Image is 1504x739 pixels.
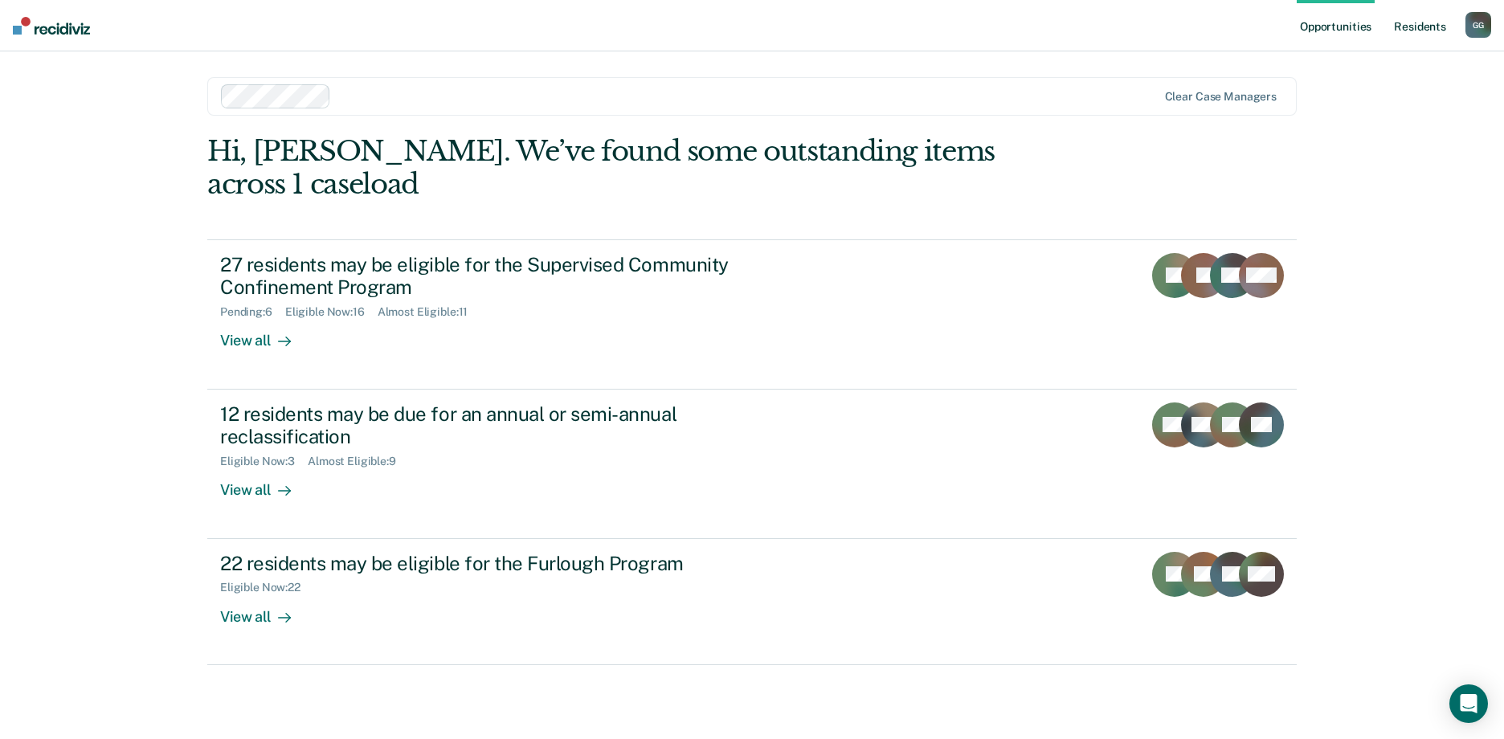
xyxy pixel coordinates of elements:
[220,581,313,594] div: Eligible Now : 22
[1449,684,1488,723] div: Open Intercom Messenger
[1165,90,1277,104] div: Clear case managers
[378,305,481,319] div: Almost Eligible : 11
[207,390,1297,539] a: 12 residents may be due for an annual or semi-annual reclassificationEligible Now:3Almost Eligibl...
[1465,12,1491,38] button: GG
[285,305,378,319] div: Eligible Now : 16
[207,239,1297,390] a: 27 residents may be eligible for the Supervised Community Confinement ProgramPending:6Eligible No...
[220,319,310,350] div: View all
[220,305,285,319] div: Pending : 6
[220,594,310,626] div: View all
[1465,12,1491,38] div: G G
[220,253,784,300] div: 27 residents may be eligible for the Supervised Community Confinement Program
[207,135,1079,201] div: Hi, [PERSON_NAME]. We’ve found some outstanding items across 1 caseload
[220,455,308,468] div: Eligible Now : 3
[220,468,310,500] div: View all
[207,539,1297,665] a: 22 residents may be eligible for the Furlough ProgramEligible Now:22View all
[220,402,784,449] div: 12 residents may be due for an annual or semi-annual reclassification
[308,455,409,468] div: Almost Eligible : 9
[13,17,90,35] img: Recidiviz
[220,552,784,575] div: 22 residents may be eligible for the Furlough Program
